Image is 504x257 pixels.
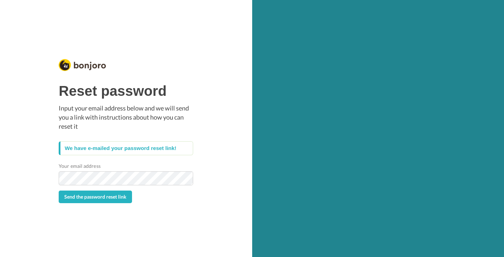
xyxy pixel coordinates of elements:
[59,191,132,203] button: Send the password reset link
[59,141,193,155] div: We have e-mailed your password reset link!
[59,83,193,99] h1: Reset password
[64,194,126,200] span: Send the password reset link
[59,162,100,170] label: Your email address
[59,104,193,131] p: Input your email address below and we will send you a link with instructions about how you can re...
